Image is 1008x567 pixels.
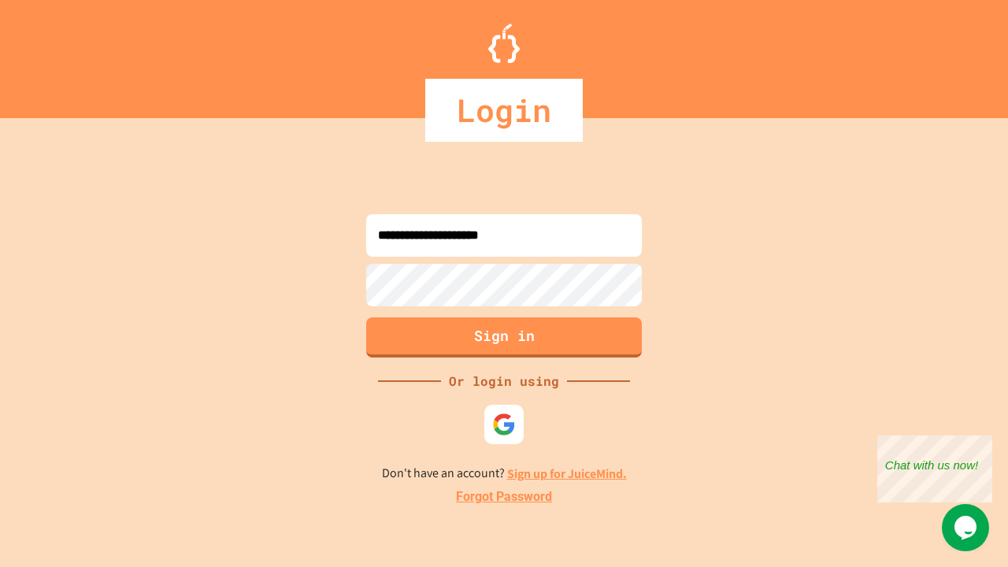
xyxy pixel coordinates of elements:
img: Logo.svg [488,24,520,63]
iframe: chat widget [877,435,992,502]
a: Forgot Password [456,487,552,506]
iframe: chat widget [942,504,992,551]
img: google-icon.svg [492,413,516,436]
button: Sign in [366,317,642,358]
div: Or login using [441,372,567,391]
p: Don't have an account? [382,464,627,484]
div: Login [425,79,583,142]
a: Sign up for JuiceMind. [507,465,627,482]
